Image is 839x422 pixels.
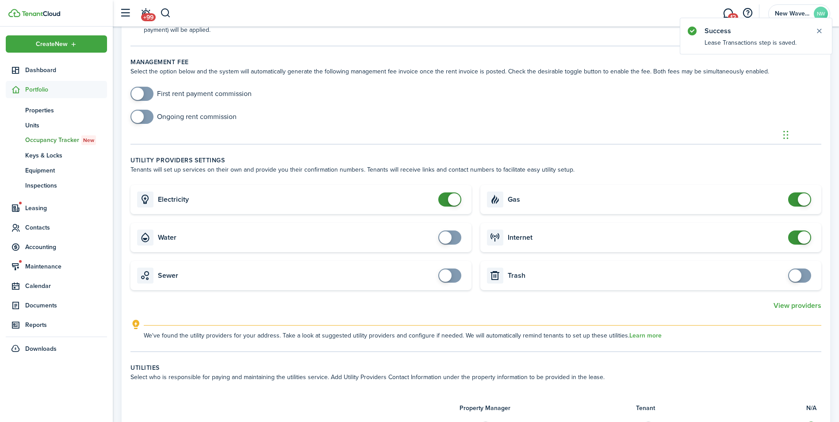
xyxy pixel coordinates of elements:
wizard-step-header-title: Utilities [130,363,821,372]
notify-body: Lease Transactions step is saved. [680,38,832,54]
button: Search [160,6,171,21]
wizard-step-header-title: Utility providers settings [130,156,821,165]
span: Reports [25,320,107,330]
span: N/A [806,403,816,413]
card-title: Sewer [158,272,434,280]
a: Reports [6,316,107,334]
span: Contacts [25,223,107,232]
a: Equipment [6,163,107,178]
explanation-description: We've found the utility providers for your address. Take a look at suggested utility providers an... [144,331,821,340]
button: Close notify [813,25,825,37]
span: Tenant [636,403,655,413]
img: TenantCloud [8,9,20,17]
a: Properties [6,103,107,118]
a: Notifications [137,2,154,25]
card-title: Trash [508,272,784,280]
span: 12 [728,13,738,21]
span: Units [25,121,107,130]
wizard-step-header-description: Select the option below and the system will automatically generate the following management fee i... [130,67,821,76]
span: New [83,136,94,144]
card-title: Gas [508,196,784,203]
button: Open resource center [740,6,755,21]
i: outline [130,319,142,330]
span: Portfolio [25,85,107,94]
wizard-step-header-title: Management fee [130,58,821,67]
button: View providers [774,302,821,310]
span: Equipment [25,166,107,175]
span: Leasing [25,203,107,213]
span: Properties [25,106,107,115]
avatar-text: NW [814,7,828,21]
span: Documents [25,301,107,310]
wizard-step-header-description: Select who is responsible for paying and maintaining the utilities service. Add Utility Providers... [130,372,821,382]
span: Create New [36,41,68,47]
div: Drag [783,122,789,148]
span: Downloads [25,344,57,353]
notify-title: Success [705,26,806,36]
span: Keys & Locks [25,151,107,160]
card-title: Internet [508,234,784,242]
a: Inspections [6,178,107,193]
img: TenantCloud [22,11,60,16]
a: Keys & Locks [6,148,107,163]
card-title: Electricity [158,196,434,203]
span: Inspections [25,181,107,190]
span: Dashboard [25,65,107,75]
span: New Wave Property Management [775,11,810,17]
a: Dashboard [6,61,107,79]
a: Messaging [720,2,736,25]
span: Property Manager [460,403,510,413]
button: Open menu [6,35,107,53]
wizard-step-header-description: Tenants will set up services on their own and provide you their confirmation numbers. Tenants wil... [130,165,821,174]
span: Occupancy Tracker [25,135,107,145]
a: Units [6,118,107,133]
span: Calendar [25,281,107,291]
a: Occupancy TrackerNew [6,133,107,148]
span: Maintenance [25,262,107,271]
a: Learn more [629,332,662,339]
span: Accounting [25,242,107,252]
iframe: Chat Widget [781,113,825,155]
button: Open sidebar [117,5,134,22]
span: +99 [141,13,156,21]
card-title: Water [158,234,434,242]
